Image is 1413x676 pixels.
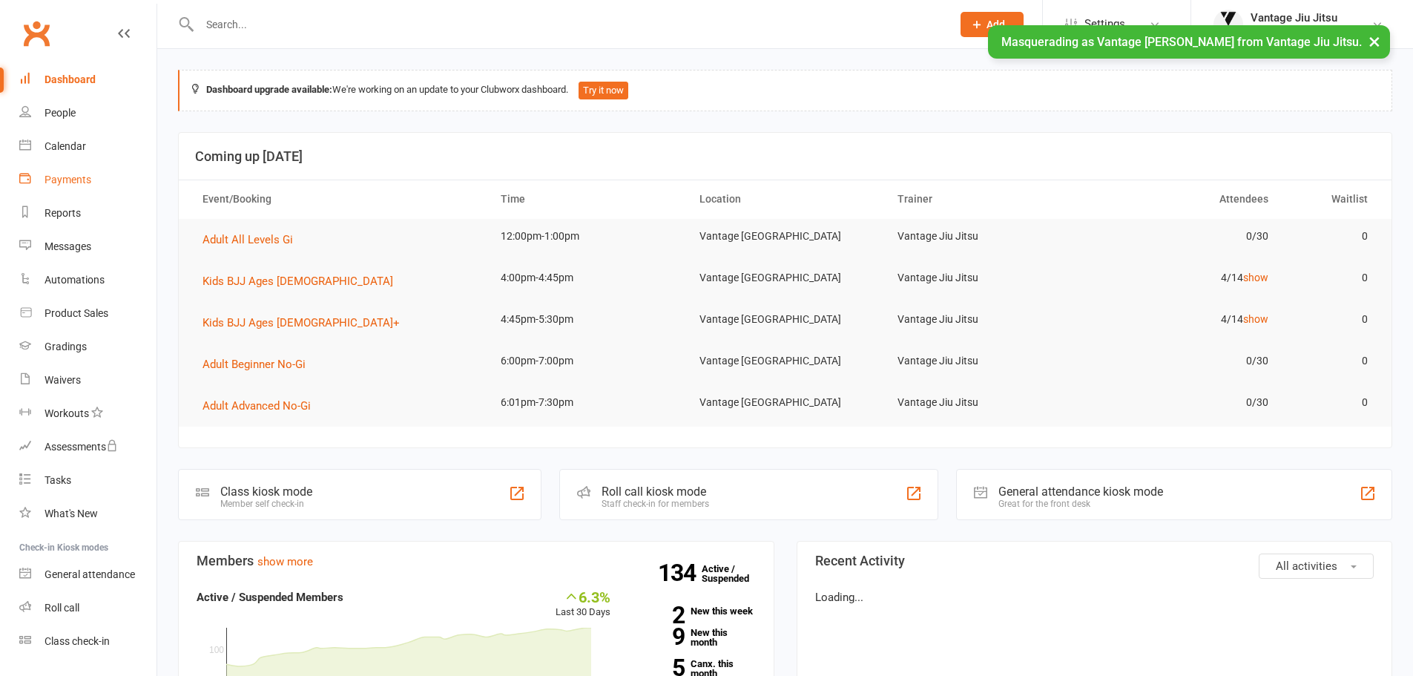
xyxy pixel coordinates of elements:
strong: Dashboard upgrade available: [206,84,332,95]
td: Vantage [GEOGRAPHIC_DATA] [686,260,885,295]
th: Attendees [1083,180,1282,218]
a: Class kiosk mode [19,625,157,658]
a: show [1243,272,1268,283]
div: Workouts [45,407,89,419]
td: Vantage [GEOGRAPHIC_DATA] [686,385,885,420]
th: Trainer [884,180,1083,218]
td: 4/14 [1083,302,1282,337]
td: 6:00pm-7:00pm [487,344,686,378]
a: Roll call [19,591,157,625]
td: 0/30 [1083,219,1282,254]
button: Kids BJJ Ages [DEMOGRAPHIC_DATA] [202,272,404,290]
td: 0 [1282,219,1381,254]
span: Adult Beginner No-Gi [202,358,306,371]
div: Great for the front desk [998,499,1163,509]
button: Adult Advanced No-Gi [202,397,321,415]
a: Assessments [19,430,157,464]
div: Waivers [45,374,81,386]
strong: Active / Suspended Members [197,591,343,604]
td: Vantage Jiu Jitsu [884,302,1083,337]
span: Kids BJJ Ages [DEMOGRAPHIC_DATA]+ [202,316,400,329]
button: × [1361,25,1388,57]
td: 0/30 [1083,385,1282,420]
h3: Recent Activity [815,554,1374,568]
button: Kids BJJ Ages [DEMOGRAPHIC_DATA]+ [202,314,410,332]
td: 0/30 [1083,344,1282,378]
td: Vantage Jiu Jitsu [884,260,1083,295]
span: Add [987,19,1005,30]
a: What's New [19,497,157,531]
a: Waivers [19,364,157,397]
div: Class kiosk mode [220,485,312,499]
td: 4:00pm-4:45pm [487,260,686,295]
span: All activities [1276,559,1337,573]
td: 4/14 [1083,260,1282,295]
td: Vantage Jiu Jitsu [884,385,1083,420]
div: Member self check-in [220,499,312,509]
div: What's New [45,508,98,519]
a: Tasks [19,464,157,497]
a: General attendance kiosk mode [19,558,157,591]
a: Calendar [19,130,157,163]
a: Reports [19,197,157,230]
a: Messages [19,230,157,263]
strong: 9 [633,626,685,648]
a: 134Active / Suspended [702,553,767,594]
div: Payments [45,174,91,186]
div: Last 30 Days [556,588,610,620]
div: Staff check-in for members [602,499,709,509]
th: Waitlist [1282,180,1381,218]
div: Automations [45,274,105,286]
a: Product Sales [19,297,157,330]
div: General attendance [45,568,135,580]
td: 12:00pm-1:00pm [487,219,686,254]
span: Settings [1084,7,1125,41]
div: Gradings [45,341,87,352]
td: Vantage [GEOGRAPHIC_DATA] [686,344,885,378]
div: Dashboard [45,73,96,85]
a: Workouts [19,397,157,430]
a: show [1243,313,1268,325]
span: Masquerading as Vantage [PERSON_NAME] from Vantage Jiu Jitsu. [1001,35,1362,49]
td: Vantage Jiu Jitsu [884,219,1083,254]
td: Vantage [GEOGRAPHIC_DATA] [686,302,885,337]
button: Adult All Levels Gi [202,231,303,249]
a: People [19,96,157,130]
div: Class check-in [45,635,110,647]
div: Roll call kiosk mode [602,485,709,499]
div: 6.3% [556,588,610,605]
div: Vantage Jiu Jitsu [1251,11,1337,24]
a: 2New this week [633,606,756,616]
div: Calendar [45,140,86,152]
div: Product Sales [45,307,108,319]
td: 0 [1282,260,1381,295]
td: Vantage [GEOGRAPHIC_DATA] [686,219,885,254]
input: Search... [195,14,941,35]
th: Event/Booking [189,180,487,218]
th: Location [686,180,885,218]
strong: 134 [658,562,702,584]
div: Reports [45,207,81,219]
td: 6:01pm-7:30pm [487,385,686,420]
button: All activities [1259,554,1374,579]
button: Add [961,12,1024,37]
span: Adult All Levels Gi [202,233,293,246]
button: Adult Beginner No-Gi [202,355,316,373]
th: Time [487,180,686,218]
td: 0 [1282,302,1381,337]
a: Payments [19,163,157,197]
button: Try it now [579,82,628,99]
a: show more [257,555,313,568]
div: General attendance kiosk mode [998,485,1163,499]
a: Dashboard [19,63,157,96]
div: Messages [45,240,91,252]
span: Adult Advanced No-Gi [202,399,311,413]
p: Loading... [815,588,1374,606]
div: Assessments [45,441,118,453]
div: Roll call [45,602,79,614]
strong: 2 [633,604,685,626]
img: thumb_image1666673915.png [1213,10,1243,39]
a: Gradings [19,330,157,364]
div: Vantage Jiu Jitsu [1251,24,1337,38]
h3: Members [197,554,756,568]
